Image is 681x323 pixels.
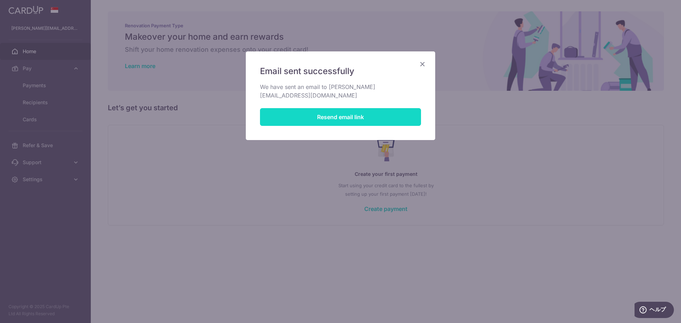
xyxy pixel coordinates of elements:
iframe: ウィジェットを開いて詳しい情報を確認できます [635,302,674,319]
p: We have sent an email to [PERSON_NAME][EMAIL_ADDRESS][DOMAIN_NAME] [260,83,421,100]
button: Resend email link [260,108,421,126]
button: Close [418,60,427,68]
span: Email sent successfully [260,66,354,77]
